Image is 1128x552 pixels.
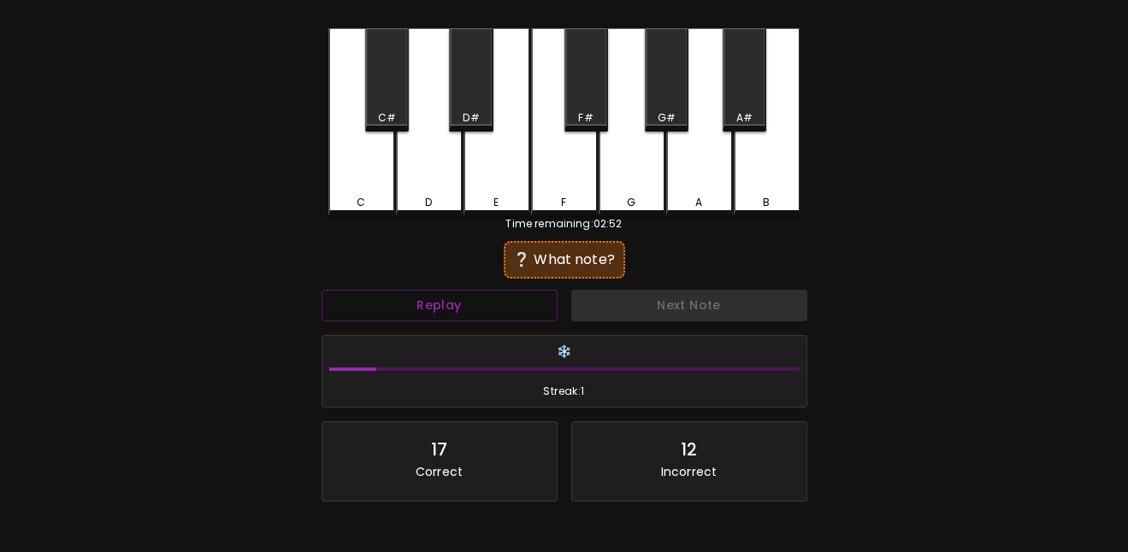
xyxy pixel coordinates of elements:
div: Time remaining: 02:52 [328,216,800,232]
p: Correct [416,463,463,480]
div: A# [736,110,753,126]
div: B [763,195,770,210]
button: Replay [322,290,558,321]
div: G# [658,110,676,126]
div: D [425,195,432,210]
div: F# [578,110,593,126]
div: ❔ What note? [512,250,617,270]
div: 12 [681,436,697,463]
p: Incorrect [661,463,717,480]
div: E [493,195,499,210]
div: D# [463,110,479,126]
h6: ❄️ [329,343,800,361]
div: G [627,195,635,210]
div: C# [378,110,396,126]
div: 17 [431,436,447,463]
div: C [357,195,365,210]
span: Streak: 1 [329,383,800,400]
div: F [561,195,566,210]
div: A [695,195,702,210]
